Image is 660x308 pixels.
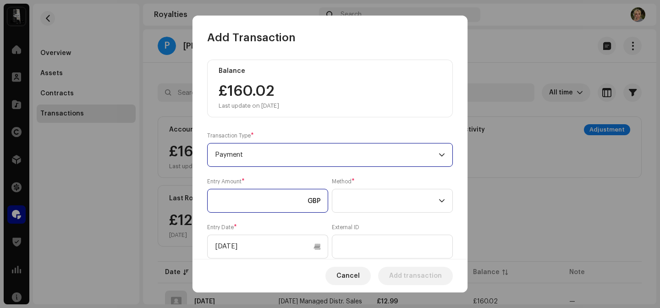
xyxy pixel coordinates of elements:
button: Add transaction [378,267,453,285]
span: Add Transaction [207,30,296,45]
label: Method [332,178,355,185]
span: Cancel [336,267,360,285]
div: dropdown trigger [439,143,445,166]
span: GBP [308,198,321,205]
div: Balance [219,67,245,75]
span: Add transaction [389,267,442,285]
div: dropdown trigger [439,189,445,212]
button: Cancel [325,267,371,285]
label: Transaction Type [207,132,254,139]
span: Payment [215,143,439,166]
label: Entry Amount [207,178,245,185]
div: Last update on [DATE] [219,102,279,110]
label: Entry Date [207,224,237,231]
label: External ID [332,224,359,231]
